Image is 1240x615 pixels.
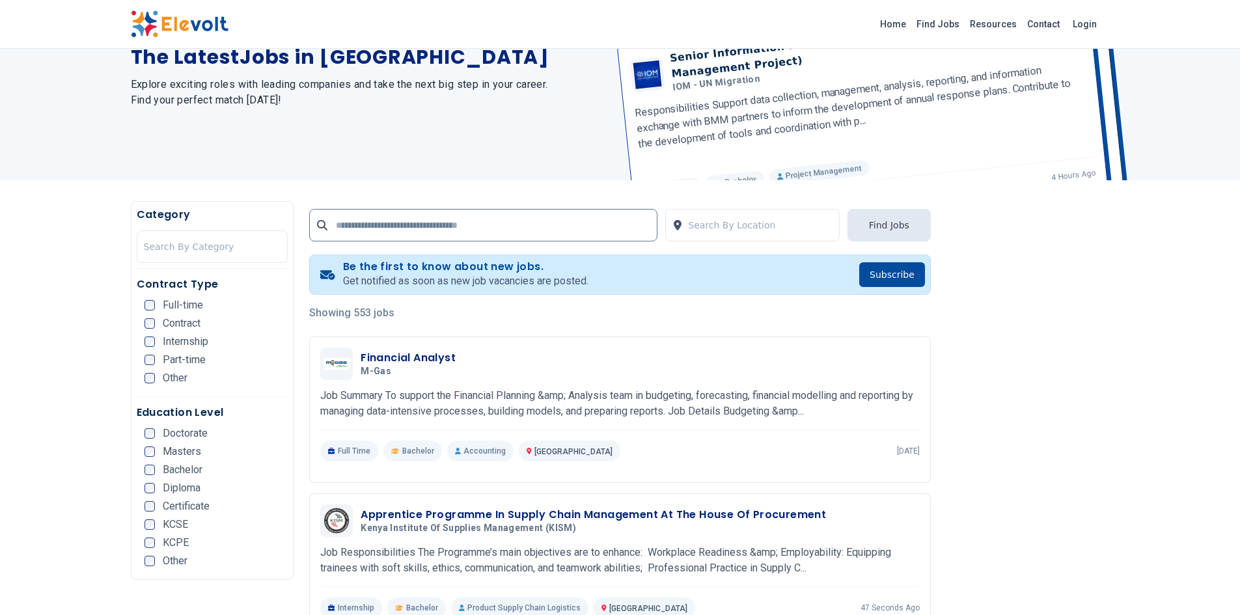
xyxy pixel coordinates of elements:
[361,366,391,377] span: M-Gas
[402,446,434,456] span: Bachelor
[1175,553,1240,615] iframe: Chat Widget
[145,556,155,566] input: Other
[137,405,288,420] h5: Education Level
[137,277,288,292] h5: Contract Type
[361,523,576,534] span: Kenya Institute of Supplies Management (KISM)
[145,519,155,530] input: KCSE
[163,336,208,347] span: Internship
[131,10,228,38] img: Elevolt
[320,441,378,461] p: Full Time
[343,260,588,273] h4: Be the first to know about new jobs.
[145,483,155,493] input: Diploma
[324,508,350,534] img: Kenya Institute of Supplies Management (KISM)
[875,14,911,34] a: Home
[847,209,931,241] button: Find Jobs
[145,300,155,310] input: Full-time
[361,507,826,523] h3: Apprentice Programme In Supply Chain Management At The House Of Procurement
[163,318,200,329] span: Contract
[309,305,931,321] p: Showing 553 jobs
[145,355,155,365] input: Part-time
[897,446,920,456] p: [DATE]
[361,350,456,366] h3: Financial Analyst
[145,336,155,347] input: Internship
[861,603,920,613] p: 47 seconds ago
[406,603,438,613] span: Bachelor
[1022,14,1065,34] a: Contact
[145,318,155,329] input: Contract
[163,355,206,365] span: Part-time
[163,428,208,439] span: Doctorate
[145,428,155,439] input: Doctorate
[163,446,201,457] span: Masters
[137,207,288,223] h5: Category
[145,538,155,548] input: KCPE
[965,14,1022,34] a: Resources
[163,373,187,383] span: Other
[1065,11,1105,37] a: Login
[163,300,203,310] span: Full-time
[163,556,187,566] span: Other
[447,441,514,461] p: Accounting
[131,77,605,108] h2: Explore exciting roles with leading companies and take the next big step in your career. Find you...
[163,501,210,512] span: Certificate
[163,465,202,475] span: Bachelor
[145,373,155,383] input: Other
[324,358,350,370] img: M-Gas
[534,447,613,456] span: [GEOGRAPHIC_DATA]
[911,14,965,34] a: Find Jobs
[320,388,920,419] p: Job Summary To support the Financial Planning &amp; Analysis team in budgeting, forecasting, fina...
[320,348,920,461] a: M-GasFinancial AnalystM-GasJob Summary To support the Financial Planning &amp; Analysis team in b...
[145,446,155,457] input: Masters
[320,545,920,576] p: Job Responsibilities The Programme’s main objectives are to enhance: Workplace Readiness &amp; Em...
[145,465,155,475] input: Bachelor
[163,483,200,493] span: Diploma
[145,501,155,512] input: Certificate
[609,604,687,613] span: [GEOGRAPHIC_DATA]
[131,46,605,69] h1: The Latest Jobs in [GEOGRAPHIC_DATA]
[163,519,188,530] span: KCSE
[163,538,189,548] span: KCPE
[343,273,588,289] p: Get notified as soon as new job vacancies are posted.
[859,262,925,287] button: Subscribe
